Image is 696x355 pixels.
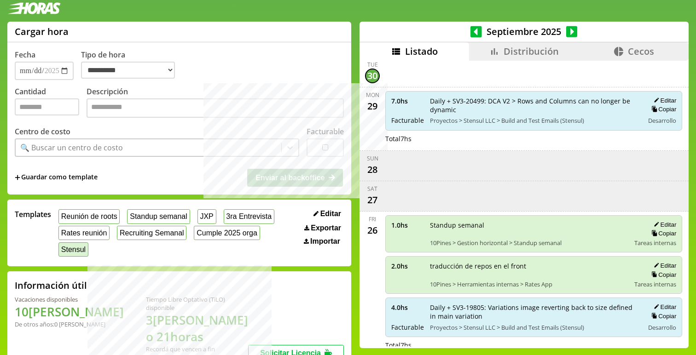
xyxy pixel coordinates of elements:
[405,45,438,57] span: Listado
[15,86,87,120] label: Cantidad
[15,279,87,292] h2: Información útil
[81,62,175,79] select: Tipo de hora
[648,323,676,332] span: Desarrollo
[649,105,676,113] button: Copiar
[651,262,676,269] button: Editar
[391,303,423,312] span: 4.0 hs
[367,155,378,162] div: Sun
[651,303,676,311] button: Editar
[224,209,274,223] button: 3ra Entrevista
[430,97,638,114] span: Daily + SV3-20499: DCA V2 > Rows and Columns can no longer be dynamic
[197,209,216,223] button: JXP
[634,280,676,288] span: Tareas internas
[307,126,344,137] label: Facturable
[15,126,70,137] label: Centro de costo
[430,239,628,247] span: 10Pines > Gestion horizontal > Standup semanal
[365,162,380,177] div: 28
[7,2,61,14] img: logotipo
[15,209,51,219] span: Templates
[360,61,689,347] div: scrollable content
[369,215,376,223] div: Fri
[651,221,676,229] button: Editar
[87,86,344,120] label: Descripción
[320,210,341,218] span: Editar
[391,262,423,270] span: 2.0 hs
[20,143,123,153] div: 🔍 Buscar un centro de costo
[366,91,379,99] div: Mon
[15,98,79,115] input: Cantidad
[15,25,69,38] h1: Cargar hora
[15,320,124,328] div: De otros años: 0 [PERSON_NAME]
[58,226,110,240] button: Rates reunión
[391,116,423,125] span: Facturable
[391,221,423,229] span: 1.0 hs
[649,271,676,279] button: Copiar
[127,209,190,223] button: Standup semanal
[146,312,248,345] h1: 3 [PERSON_NAME] o 21 horas
[15,295,124,303] div: Vacaciones disponibles
[430,303,638,321] span: Daily + SV3-19805: Variations image reverting back to size defined in main variation
[648,116,676,125] span: Desarrollo
[194,226,260,240] button: Cumple 2025 orga
[430,280,628,288] span: 10Pines > Herramientas internas > Rates App
[310,237,340,246] span: Importar
[311,209,344,218] button: Editar
[430,221,628,229] span: Standup semanal
[117,226,186,240] button: Recruiting Semanal
[385,341,682,349] div: Total 7 hs
[391,97,423,105] span: 7.0 hs
[146,295,248,312] div: Tiempo Libre Optativo (TiLO) disponible
[15,50,35,60] label: Fecha
[649,229,676,237] button: Copiar
[391,323,423,332] span: Facturable
[430,262,628,270] span: traducción de repos en el front
[81,50,182,80] label: Tipo de hora
[15,303,124,320] h1: 10 [PERSON_NAME]
[365,99,380,114] div: 29
[634,239,676,247] span: Tareas internas
[367,61,378,69] div: Tue
[649,312,676,320] button: Copiar
[311,224,341,232] span: Exportar
[302,223,344,233] button: Exportar
[385,134,682,143] div: Total 7 hs
[628,45,654,57] span: Cecos
[365,193,380,207] div: 27
[651,97,676,104] button: Editar
[15,172,98,183] span: +Guardar como template
[365,223,380,238] div: 26
[58,209,120,223] button: Reunión de roots
[430,116,638,125] span: Proyectos > Stensul LLC > Build and Test Emails (Stensul)
[87,98,344,118] textarea: Descripción
[482,25,566,38] span: Septiembre 2025
[430,323,638,332] span: Proyectos > Stensul LLC > Build and Test Emails (Stensul)
[367,185,377,193] div: Sat
[504,45,559,57] span: Distribución
[15,172,20,183] span: +
[58,242,88,257] button: Stensul
[365,69,380,83] div: 30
